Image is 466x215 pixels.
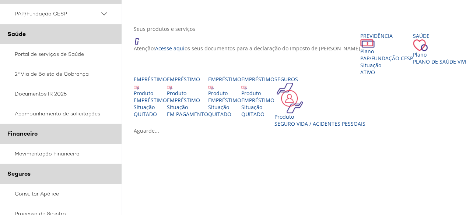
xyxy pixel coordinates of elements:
[134,76,167,83] div: Empréstimo
[241,104,274,111] div: Situação
[134,90,167,97] div: Produto
[360,62,413,69] div: Situação
[208,97,241,104] div: EMPRÉSTIMO
[134,97,167,104] div: EMPRÉSTIMO
[208,76,241,118] a: Empréstimo Produto EMPRÉSTIMO Situação QUITADO
[208,104,241,111] div: Situação
[134,104,167,111] div: Situação
[167,84,172,90] img: ico_emprestimo.svg
[241,97,274,104] div: EMPRÉSTIMO
[360,55,413,62] span: PAP/Fundação CESP
[7,170,31,178] span: Seguros
[208,76,241,83] div: Empréstimo
[274,120,365,127] div: Seguro Vida / Acidentes Pessoais
[241,84,247,90] img: ico_emprestimo.svg
[241,76,274,118] a: Empréstimo Produto EMPRÉSTIMO Situação QUITADO
[208,84,214,90] img: ico_emprestimo.svg
[167,111,208,118] span: EM PAGAMENTO
[241,90,274,97] div: Produto
[167,90,208,97] div: Produto
[167,104,208,111] div: Situação
[360,39,375,48] img: ico_dinheiro.png
[413,39,428,51] img: ico_coracao.png
[360,32,413,76] a: Previdência PlanoPAP/Fundação CESP SituaçãoAtivo
[360,32,413,39] div: Previdência
[360,48,413,55] div: Plano
[274,83,305,113] img: ico_seguros.png
[241,76,274,83] div: Empréstimo
[274,76,365,127] a: Seguros Produto Seguro Vida / Acidentes Pessoais
[134,76,167,118] a: Empréstimo Produto EMPRÉSTIMO Situação QUITADO
[208,111,231,118] span: QUITADO
[208,90,241,97] div: Produto
[274,113,365,120] div: Produto
[15,9,99,18] span: PAP/Fundação CESP
[134,32,146,45] img: ico_atencao.png
[134,84,139,90] img: ico_emprestimo.svg
[134,45,360,52] p: Atenção! os seus documentos para a declaração do Imposto de [PERSON_NAME]
[167,97,208,104] div: EMPRÉSTIMO
[241,111,264,118] span: QUITADO
[274,76,365,83] div: Seguros
[155,45,185,52] a: Acesse aqui
[167,76,208,118] a: Empréstimo Produto EMPRÉSTIMO Situação EM PAGAMENTO
[7,130,38,137] span: Financeiro
[360,69,375,76] span: Ativo
[134,111,157,118] span: QUITADO
[167,76,208,83] div: Empréstimo
[7,30,26,38] span: Saúde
